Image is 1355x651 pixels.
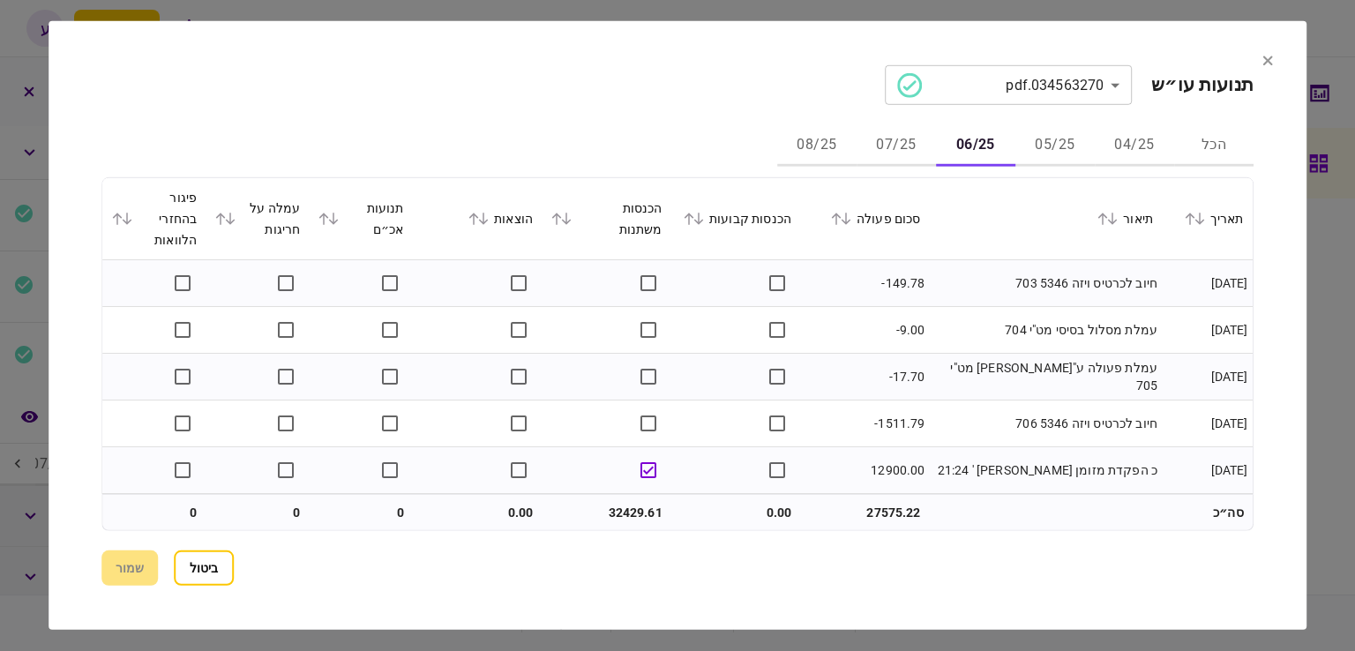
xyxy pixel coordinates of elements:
[102,495,206,530] td: 0
[422,208,533,229] div: הוצאות
[800,400,929,447] td: -1511.79
[777,124,857,167] button: 08/25
[939,208,1154,229] div: תיאור
[936,124,1015,167] button: 06/25
[413,495,542,530] td: 0.00
[800,447,929,494] td: 12900.00
[800,495,929,530] td: 27575.22
[800,307,929,354] td: -9.00
[1162,354,1253,400] td: [DATE]
[680,208,791,229] div: הכנסות קבועות
[1171,208,1244,229] div: תאריך
[897,72,1104,97] div: 034563270.pdf
[930,307,1163,354] td: עמלת מסלול בסיסי מט"י 704
[1162,260,1253,307] td: [DATE]
[214,198,300,240] div: עמלה על חריגות
[671,495,800,530] td: 0.00
[542,495,670,530] td: 32429.61
[1162,307,1253,354] td: [DATE]
[310,495,413,530] td: 0
[1095,124,1174,167] button: 04/25
[174,550,234,586] button: ביטול
[1162,495,1253,530] td: סה״כ
[111,187,197,251] div: פיגור בהחזרי הלוואות
[1162,447,1253,494] td: [DATE]
[800,260,929,307] td: -149.78
[318,198,404,240] div: תנועות אכ״ם
[930,260,1163,307] td: חיוב לכרטיס ויזה 5346 703
[206,495,309,530] td: 0
[930,400,1163,447] td: חיוב לכרטיס ויזה 5346 706
[1015,124,1095,167] button: 05/25
[930,354,1163,400] td: עמלת פעולה ע"[PERSON_NAME] מט"י 705
[550,198,662,240] div: הכנסות משתנות
[1151,74,1253,96] h2: תנועות עו״ש
[800,354,929,400] td: -17.70
[809,208,920,229] div: סכום פעולה
[1174,124,1254,167] button: הכל
[857,124,936,167] button: 07/25
[1162,400,1253,447] td: [DATE]
[930,447,1163,494] td: כ הפקדת מזומן [PERSON_NAME] ' 21:24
